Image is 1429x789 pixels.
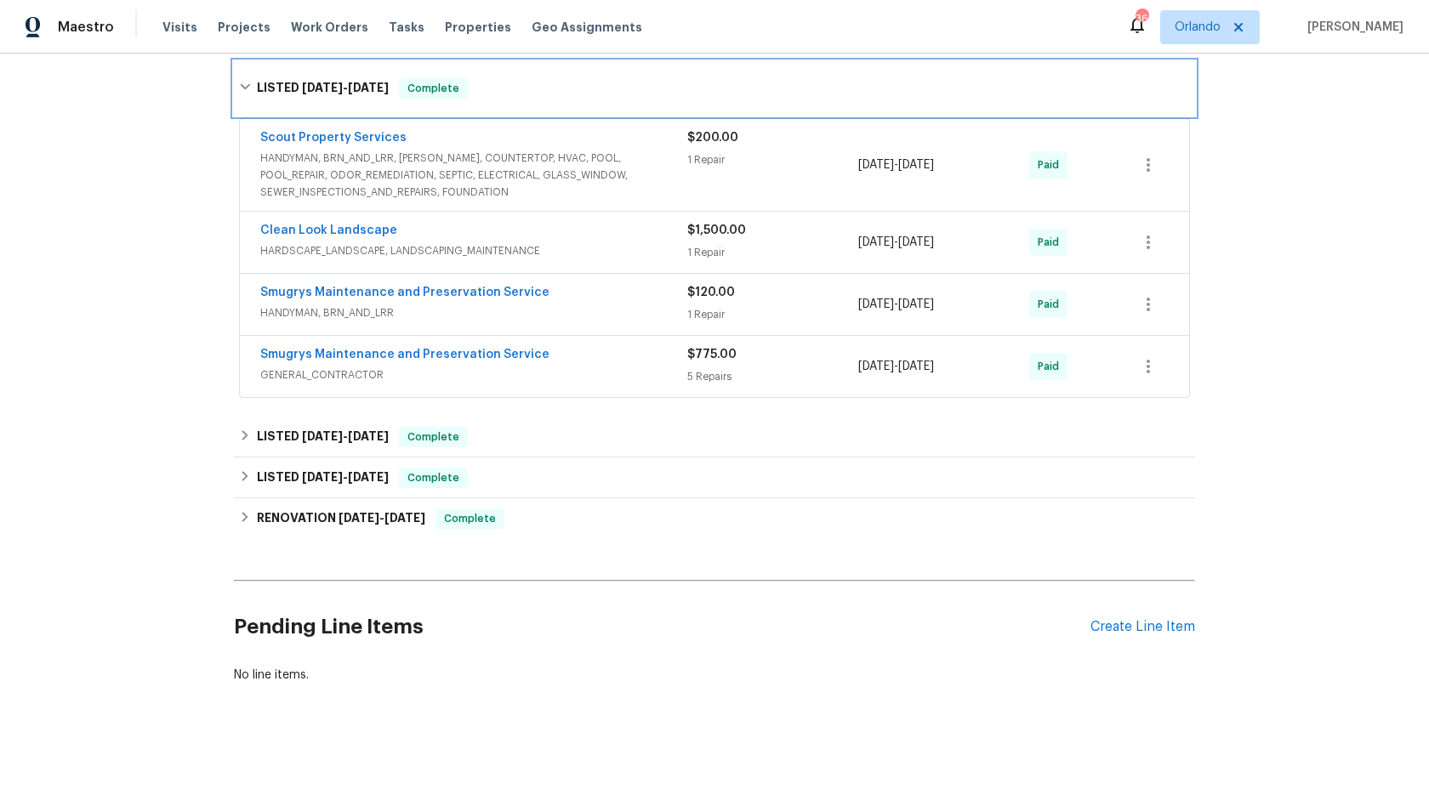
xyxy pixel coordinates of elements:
[291,19,368,36] span: Work Orders
[260,224,397,236] a: Clean Look Landscape
[401,429,466,446] span: Complete
[260,366,687,383] span: GENERAL_CONTRACTOR
[234,417,1195,457] div: LISTED [DATE]-[DATE]Complete
[898,360,934,372] span: [DATE]
[1038,296,1066,313] span: Paid
[858,298,894,310] span: [DATE]
[532,19,642,36] span: Geo Assignments
[858,234,934,251] span: -
[401,80,466,97] span: Complete
[437,510,503,527] span: Complete
[234,61,1195,116] div: LISTED [DATE]-[DATE]Complete
[348,430,389,442] span: [DATE]
[260,150,687,201] span: HANDYMAN, BRN_AND_LRR, [PERSON_NAME], COUNTERTOP, HVAC, POOL, POOL_REPAIR, ODOR_REMEDIATION, SEPT...
[302,430,343,442] span: [DATE]
[257,427,389,447] h6: LISTED
[339,512,379,524] span: [DATE]
[389,21,424,33] span: Tasks
[401,469,466,486] span: Complete
[687,132,738,144] span: $200.00
[384,512,425,524] span: [DATE]
[1090,619,1195,635] div: Create Line Item
[348,471,389,483] span: [DATE]
[58,19,114,36] span: Maestro
[858,159,894,171] span: [DATE]
[687,244,858,261] div: 1 Repair
[687,368,858,385] div: 5 Repairs
[260,242,687,259] span: HARDSCAPE_LANDSCAPE, LANDSCAPING_MAINTENANCE
[257,468,389,488] h6: LISTED
[858,358,934,375] span: -
[257,508,425,529] h6: RENOVATION
[234,587,1090,667] h2: Pending Line Items
[687,287,735,298] span: $120.00
[234,498,1195,539] div: RENOVATION [DATE]-[DATE]Complete
[898,298,934,310] span: [DATE]
[687,151,858,168] div: 1 Repair
[1301,19,1403,36] span: [PERSON_NAME]
[302,82,343,94] span: [DATE]
[858,360,894,372] span: [DATE]
[898,159,934,171] span: [DATE]
[687,306,858,323] div: 1 Repair
[687,349,737,360] span: $775.00
[858,156,934,173] span: -
[234,457,1195,498] div: LISTED [DATE]-[DATE]Complete
[260,349,549,360] a: Smugrys Maintenance and Preservation Service
[898,236,934,248] span: [DATE]
[260,287,549,298] a: Smugrys Maintenance and Preservation Service
[302,471,343,483] span: [DATE]
[162,19,197,36] span: Visits
[1038,234,1066,251] span: Paid
[234,667,1195,684] div: No line items.
[260,304,687,321] span: HANDYMAN, BRN_AND_LRR
[858,236,894,248] span: [DATE]
[302,471,389,483] span: -
[218,19,270,36] span: Projects
[687,224,746,236] span: $1,500.00
[257,78,389,99] h6: LISTED
[1136,10,1147,27] div: 36
[858,296,934,313] span: -
[339,512,425,524] span: -
[1175,19,1221,36] span: Orlando
[445,19,511,36] span: Properties
[302,82,389,94] span: -
[348,82,389,94] span: [DATE]
[260,132,407,144] a: Scout Property Services
[1038,358,1066,375] span: Paid
[1038,156,1066,173] span: Paid
[302,430,389,442] span: -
